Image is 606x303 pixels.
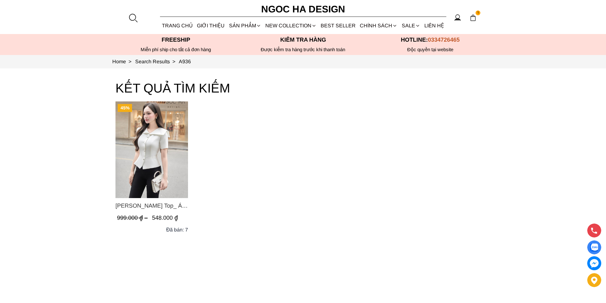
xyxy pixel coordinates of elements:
span: 999.000 ₫ [117,215,149,221]
a: Link to A936 [179,59,191,64]
p: Được kiểm tra hàng trước khi thanh toán [240,47,367,52]
div: SẢN PHẨM [227,17,263,34]
a: Link to Search Results [135,59,179,64]
a: NEW COLLECTION [263,17,318,34]
a: Link to Fiona Top_ Áo Vest Cách Điệu Cổ Ngang Vạt Chéo Tay Cộc Màu Trắng A936 [115,201,188,210]
span: 1 [476,10,481,16]
div: Chính sách [358,17,400,34]
span: [PERSON_NAME] Top_ Áo Vest Cách Điệu Cổ Ngang Vạt Chéo Tay Cộc Màu Trắng A936 [115,201,188,210]
a: Ngoc Ha Design [255,2,351,17]
a: messenger [587,256,601,270]
div: Miễn phí ship cho tất cả đơn hàng [112,47,240,52]
a: LIÊN HỆ [422,17,446,34]
span: 548.000 ₫ [152,215,178,221]
img: img-CART-ICON-ksit0nf1 [470,14,477,21]
h3: KẾT QUẢ TÌM KIẾM [115,78,491,98]
img: Display image [590,244,598,251]
span: > [126,59,134,64]
img: Fiona Top_ Áo Vest Cách Điệu Cổ Ngang Vạt Chéo Tay Cộc Màu Trắng A936 [115,101,188,198]
div: Đã bán: 7 [166,226,188,234]
h6: Độc quyền tại website [367,47,494,52]
span: 0334726465 [428,37,460,43]
a: TRANG CHỦ [160,17,195,34]
a: GIỚI THIỆU [195,17,227,34]
p: Hotline: [367,37,494,43]
a: Display image [587,240,601,254]
a: BEST SELLER [319,17,358,34]
p: Freeship [112,37,240,43]
font: Kiểm tra hàng [280,37,326,43]
a: Product image - Fiona Top_ Áo Vest Cách Điệu Cổ Ngang Vạt Chéo Tay Cộc Màu Trắng A936 [115,101,188,198]
span: > [170,59,178,64]
a: Link to Home [112,59,135,64]
a: SALE [400,17,422,34]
